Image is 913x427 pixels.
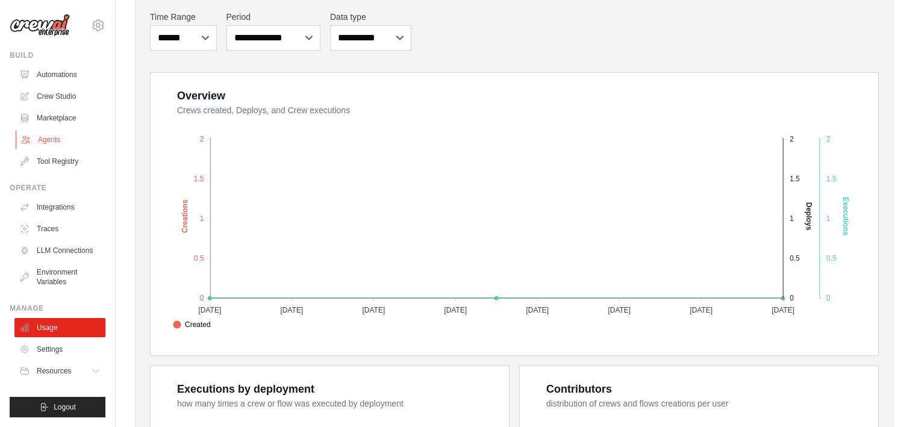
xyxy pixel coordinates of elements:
[200,214,204,223] tspan: 1
[14,318,105,337] a: Usage
[546,397,864,410] dt: distribution of crews and flows creations per user
[194,254,204,263] tspan: 0.5
[826,214,830,223] tspan: 1
[790,214,794,223] tspan: 1
[10,14,70,37] img: Logo
[14,152,105,171] a: Tool Registry
[10,304,105,313] div: Manage
[177,397,494,410] dt: how many times a crew or flow was executed by deployment
[181,199,189,233] text: Creations
[14,340,105,359] a: Settings
[362,306,385,314] tspan: [DATE]
[173,319,211,330] span: Created
[10,183,105,193] div: Operate
[526,306,549,314] tspan: [DATE]
[10,397,105,417] button: Logout
[826,175,837,183] tspan: 1.5
[790,294,794,302] tspan: 0
[826,135,830,143] tspan: 2
[177,104,864,116] dt: Crews created, Deploys, and Crew executions
[280,306,303,314] tspan: [DATE]
[826,294,830,302] tspan: 0
[790,254,800,263] tspan: 0.5
[177,381,314,397] div: Executions by deployment
[10,51,105,60] div: Build
[226,11,321,23] label: Period
[14,198,105,217] a: Integrations
[194,175,204,183] tspan: 1.5
[790,135,794,143] tspan: 2
[14,219,105,238] a: Traces
[54,402,76,412] span: Logout
[546,381,612,397] div: Contributors
[14,65,105,84] a: Automations
[198,306,221,314] tspan: [DATE]
[608,306,631,314] tspan: [DATE]
[790,175,800,183] tspan: 1.5
[826,254,837,263] tspan: 0.5
[805,202,813,231] text: Deploys
[150,11,217,23] label: Time Range
[841,197,850,235] text: Executions
[444,306,467,314] tspan: [DATE]
[14,263,105,291] a: Environment Variables
[771,306,794,314] tspan: [DATE]
[177,87,225,104] div: Overview
[14,87,105,106] a: Crew Studio
[37,366,71,376] span: Resources
[14,361,105,381] button: Resources
[16,130,107,149] a: Agents
[200,135,204,143] tspan: 2
[14,241,105,260] a: LLM Connections
[14,108,105,128] a: Marketplace
[690,306,712,314] tspan: [DATE]
[330,11,411,23] label: Data type
[200,294,204,302] tspan: 0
